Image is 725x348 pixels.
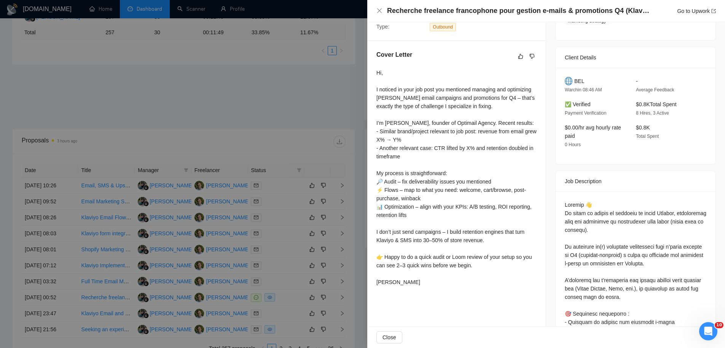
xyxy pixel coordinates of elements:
span: Type: [376,24,389,30]
h4: Recherche freelance francophone pour gestion e-mails & promotions Q4 (Klaviyo / e-commerce) [387,6,650,16]
span: Total Spent [636,134,659,139]
button: dislike [527,52,537,61]
span: 8 Hires, 3 Active [636,110,669,116]
button: like [516,52,525,61]
img: 🌐 [565,77,572,85]
span: export [711,9,716,13]
span: Close [382,333,396,342]
span: 0 Hours [565,142,581,147]
a: Go to Upworkexport [677,8,716,14]
span: - [636,78,638,84]
span: $0.8K Total Spent [636,101,677,107]
span: BEL [574,77,584,85]
h5: Cover Letter [376,50,412,59]
button: Close [376,331,402,343]
span: close [376,8,382,14]
iframe: Intercom live chat [699,322,717,340]
span: ✅ Verified [565,101,591,107]
div: Hi, I noticed in your job post you mentioned managing and optimizing [PERSON_NAME] email campaign... [376,69,537,286]
span: Warchin 08:46 AM [565,87,602,93]
div: Client Details [565,47,706,68]
span: Outbound [430,23,456,31]
span: $0.8K [636,125,650,131]
span: Payment Verification [565,110,606,116]
span: like [518,53,523,59]
span: dislike [529,53,535,59]
span: Average Feedback [636,87,674,93]
div: Job Description [565,171,706,192]
span: $0.00/hr avg hourly rate paid [565,125,621,139]
button: Close [376,8,382,14]
span: 10 [715,322,723,328]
